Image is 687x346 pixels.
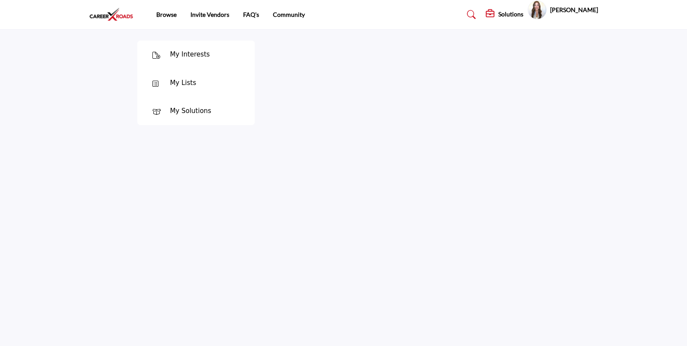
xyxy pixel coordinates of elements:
[273,11,305,18] a: Community
[156,11,177,18] a: Browse
[486,9,523,20] div: Solutions
[528,0,547,19] button: Show hide supplier dropdown
[89,7,138,22] img: site Logo
[243,11,259,18] a: FAQ's
[498,10,523,18] h5: Solutions
[170,106,212,116] div: My Solutions
[459,8,481,22] a: Search
[170,50,210,60] div: My Interests
[190,11,229,18] a: Invite Vendors
[550,6,598,14] h5: [PERSON_NAME]
[170,78,196,88] div: My Lists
